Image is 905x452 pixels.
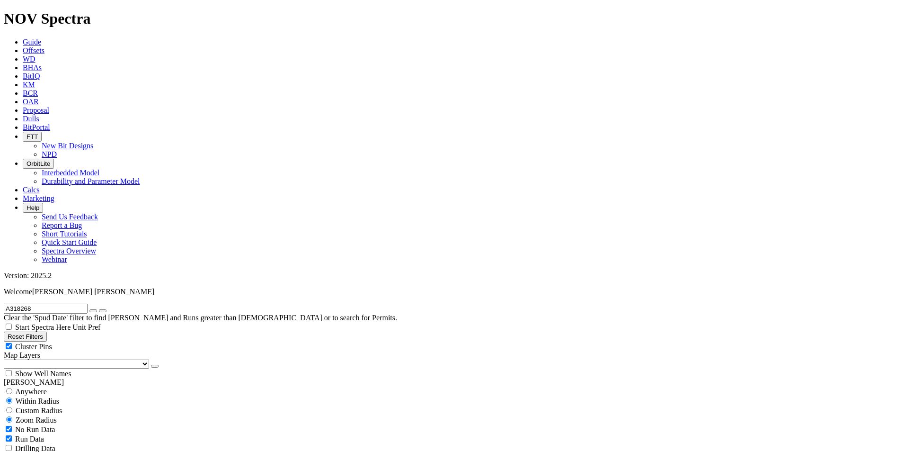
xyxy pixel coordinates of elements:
span: Start Spectra Here [15,323,71,331]
a: Durability and Parameter Model [42,177,140,185]
a: BitIQ [23,72,40,80]
button: OrbitLite [23,159,54,169]
a: Quick Start Guide [42,238,97,246]
span: No Run Data [15,425,55,434]
button: Help [23,203,43,213]
span: Within Radius [16,397,59,405]
span: Unit Pref [72,323,100,331]
a: BCR [23,89,38,97]
a: Guide [23,38,41,46]
a: BHAs [23,63,42,72]
span: Run Data [15,435,44,443]
a: Spectra Overview [42,247,96,255]
span: OrbitLite [27,160,50,167]
a: Marketing [23,194,54,202]
a: NPD [42,150,57,158]
div: [PERSON_NAME] [4,378,901,387]
button: Reset Filters [4,332,47,342]
span: Help [27,204,39,211]
input: Search [4,304,88,314]
span: Show Well Names [15,370,71,378]
a: Interbedded Model [42,169,99,177]
input: Start Spectra Here [6,324,12,330]
a: WD [23,55,35,63]
h1: NOV Spectra [4,10,901,27]
span: Cluster Pins [15,343,52,351]
span: Anywhere [15,388,47,396]
a: Webinar [42,255,67,263]
div: Version: 2025.2 [4,271,901,280]
a: Report a Bug [42,221,82,229]
a: Calcs [23,186,40,194]
a: KM [23,81,35,89]
span: FTT [27,133,38,140]
span: Clear the 'Spud Date' filter to find [PERSON_NAME] and Runs greater than [DEMOGRAPHIC_DATA] or to... [4,314,397,322]
a: New Bit Designs [42,142,93,150]
a: Offsets [23,46,44,54]
button: FTT [23,132,42,142]
a: Dulls [23,115,39,123]
a: BitPortal [23,123,50,131]
span: Zoom Radius [16,416,57,424]
span: Custom Radius [16,407,62,415]
a: Proposal [23,106,49,114]
p: Welcome [4,288,901,296]
span: [PERSON_NAME] [PERSON_NAME] [32,288,154,296]
span: Map Layers [4,351,40,359]
a: OAR [23,98,39,106]
a: Send Us Feedback [42,213,98,221]
a: Short Tutorials [42,230,87,238]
